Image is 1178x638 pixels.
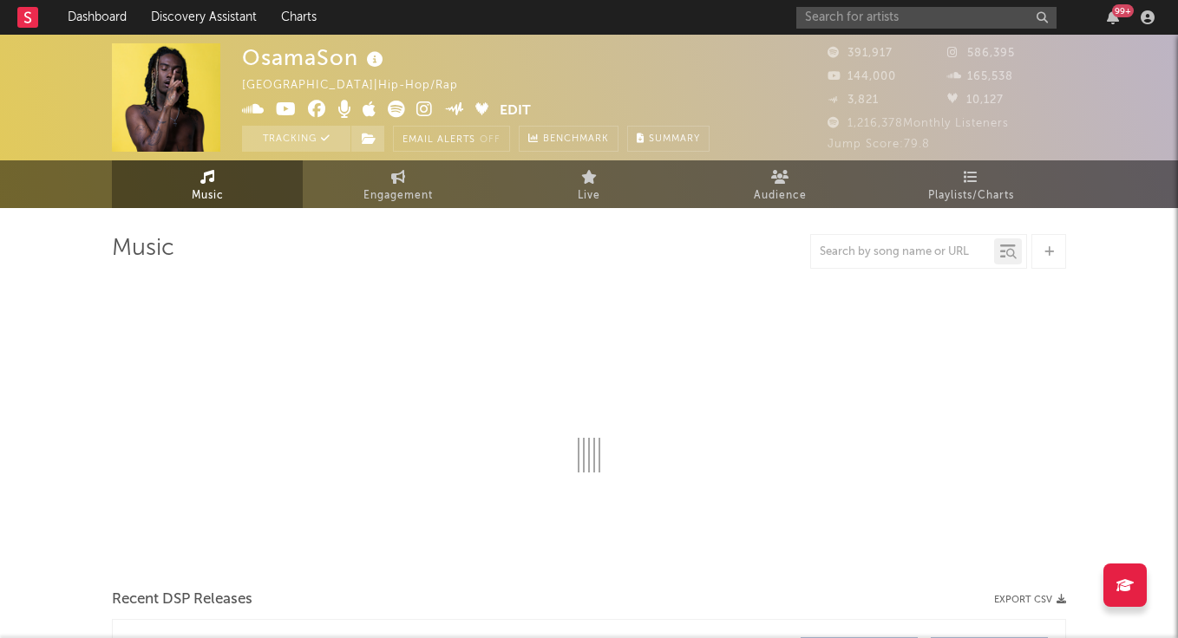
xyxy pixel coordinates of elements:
[494,160,684,208] a: Live
[828,71,896,82] span: 144,000
[1107,10,1119,24] button: 99+
[192,186,224,206] span: Music
[811,245,994,259] input: Search by song name or URL
[242,75,478,96] div: [GEOGRAPHIC_DATA] | Hip-Hop/Rap
[947,48,1015,59] span: 586,395
[796,7,1057,29] input: Search for artists
[928,186,1014,206] span: Playlists/Charts
[828,139,930,150] span: Jump Score: 79.8
[303,160,494,208] a: Engagement
[627,126,710,152] button: Summary
[363,186,433,206] span: Engagement
[828,94,879,106] span: 3,821
[684,160,875,208] a: Audience
[242,43,388,72] div: OsamaSon
[947,71,1013,82] span: 165,538
[1112,4,1134,17] div: 99 +
[112,589,252,610] span: Recent DSP Releases
[242,126,350,152] button: Tracking
[543,129,609,150] span: Benchmark
[828,48,893,59] span: 391,917
[947,94,1004,106] span: 10,127
[519,126,618,152] a: Benchmark
[578,186,600,206] span: Live
[500,101,531,122] button: Edit
[754,186,807,206] span: Audience
[875,160,1066,208] a: Playlists/Charts
[480,135,501,145] em: Off
[828,118,1009,129] span: 1,216,378 Monthly Listeners
[112,160,303,208] a: Music
[393,126,510,152] button: Email AlertsOff
[649,134,700,144] span: Summary
[994,595,1066,605] button: Export CSV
